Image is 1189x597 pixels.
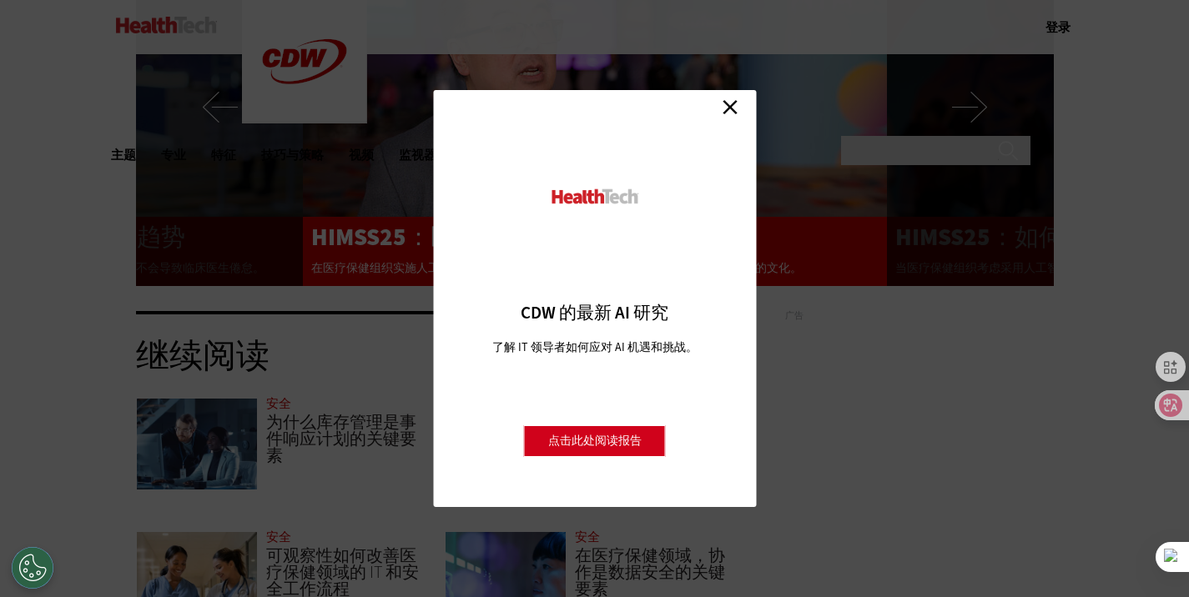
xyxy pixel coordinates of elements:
[492,339,698,355] font: 了解 IT 领导者如何应对 AI 机遇和挑战。
[12,547,53,589] div: Cookie设置
[549,188,640,205] img: HealthTech_0.png
[12,547,53,589] button: 打开偏好设置
[524,425,666,457] a: 点击此处阅读报告
[548,433,642,449] font: 点击此处阅读报告
[521,301,668,324] font: CDW 的最新 AI 研究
